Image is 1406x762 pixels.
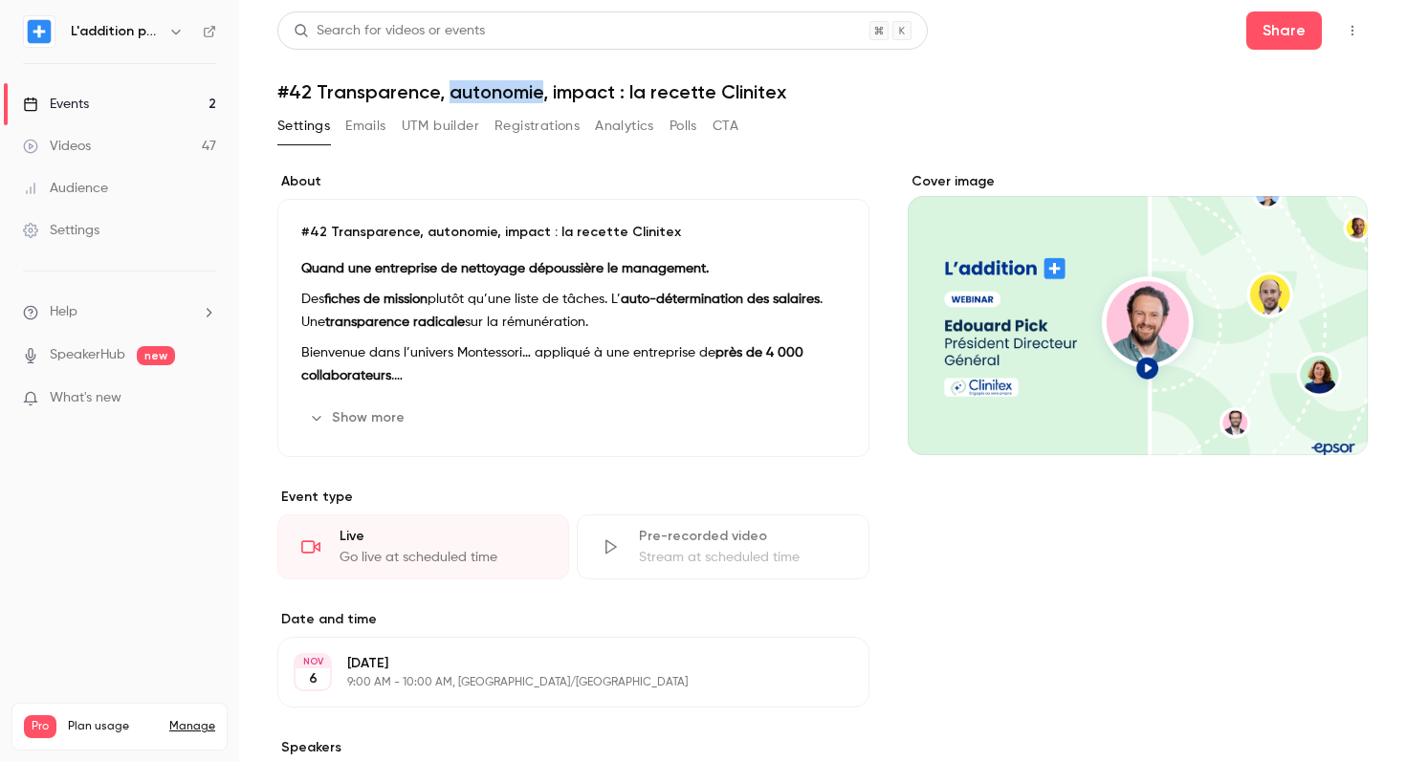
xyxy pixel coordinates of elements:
p: 9:00 AM - 10:00 AM, [GEOGRAPHIC_DATA]/[GEOGRAPHIC_DATA] [347,675,768,690]
p: [DATE] [347,654,768,673]
button: UTM builder [402,111,479,142]
div: Search for videos or events [294,21,485,41]
p: #42 Transparence, autonomie, impact : la recette Clinitex [301,223,846,242]
img: L'addition par Epsor [24,16,55,47]
div: Live [340,527,545,546]
a: SpeakerHub [50,345,125,365]
button: Registrations [494,111,580,142]
div: Go live at scheduled time [340,548,545,567]
label: About [277,172,869,191]
strong: auto-détermination des salaires [621,293,820,306]
li: help-dropdown-opener [23,302,216,322]
h6: L'addition par Epsor [71,22,161,41]
button: Share [1246,11,1322,50]
div: LiveGo live at scheduled time [277,514,569,579]
button: Polls [670,111,697,142]
h1: #42 Transparence, autonomie, impact : la recette Clinitex [277,80,1368,103]
span: Help [50,302,77,322]
div: Audience [23,179,108,198]
div: Pre-recorded video [639,527,845,546]
button: Analytics [595,111,654,142]
a: Manage [169,719,215,734]
div: Stream at scheduled time [639,548,845,567]
label: Date and time [277,610,869,629]
span: What's new [50,388,121,408]
span: Pro [24,715,56,738]
button: CTA [713,111,738,142]
p: Des plutôt qu’une liste de tâches. L’ . Une sur la rémunération. [301,288,846,334]
div: Pre-recorded videoStream at scheduled time [577,514,868,579]
div: NOV [296,655,330,668]
strong: Quand une entreprise de nettoyage dépoussière le management. [301,262,709,275]
p: Event type [277,488,869,507]
p: 6 [309,669,318,688]
strong: fiches de mission [324,293,428,306]
label: Speakers [277,738,869,757]
div: Settings [23,221,99,240]
div: Videos [23,137,91,156]
strong: transparence radicale [325,316,465,329]
button: Emails [345,111,385,142]
span: new [137,346,175,365]
div: Events [23,95,89,114]
p: Bienvenue dans l’univers Montessori… appliqué à une entreprise de . [301,341,846,387]
button: Settings [277,111,330,142]
button: Show more [301,403,416,433]
span: Plan usage [68,719,158,734]
section: Cover image [908,172,1368,455]
label: Cover image [908,172,1368,191]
